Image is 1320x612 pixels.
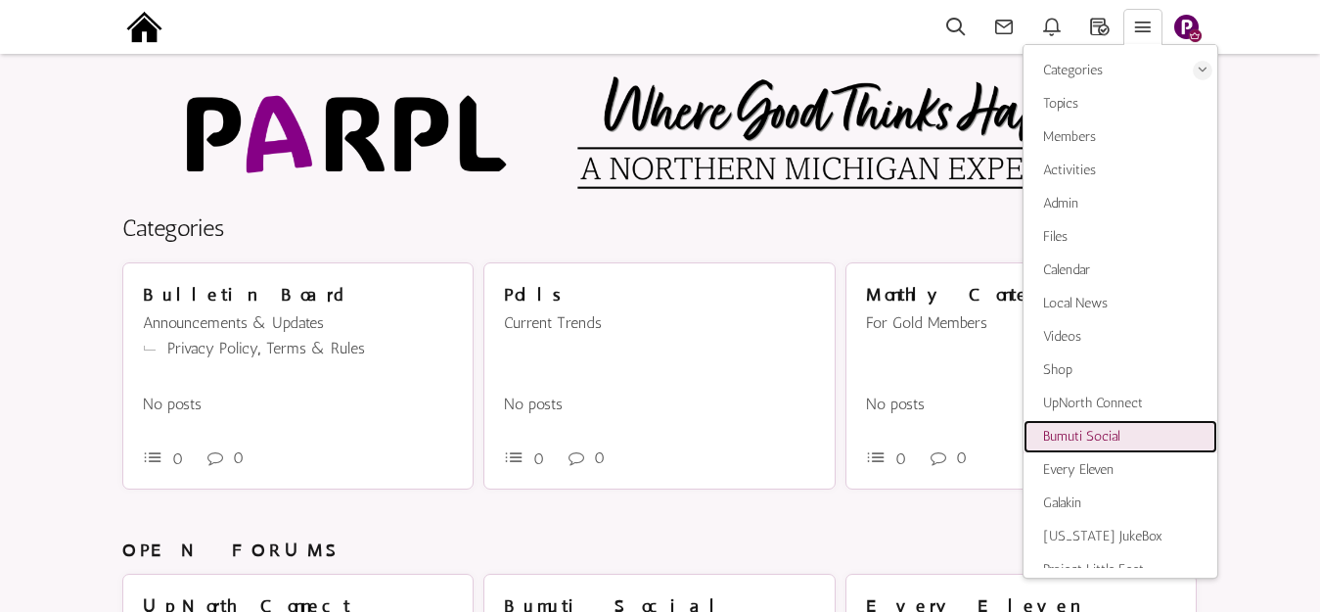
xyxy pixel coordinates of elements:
[1024,453,1217,487] a: Every Eleven
[1024,320,1217,353] a: Videos
[1043,195,1078,212] span: Admin
[1043,128,1096,145] span: Members
[1024,120,1217,154] a: Members
[1043,528,1162,544] span: [US_STATE] JukeBox
[1043,561,1144,578] span: Project Little Feet
[1043,261,1090,278] span: Calendar
[1024,520,1217,553] a: [US_STATE] JukeBox
[266,339,365,357] a: Terms & Rules
[504,284,570,306] span: Polls
[594,448,605,467] span: 0
[1043,228,1068,245] span: Files
[1043,95,1078,112] span: Topics
[1024,387,1217,420] a: UpNorth Connect
[1024,187,1217,220] a: Admin
[122,5,166,49] img: output-onlinepngtools%20-%202025-09-15T191211.976.png
[1024,420,1217,453] a: Bumuti Social
[956,448,967,467] span: 0
[1043,328,1081,345] span: Videos
[1024,553,1217,587] a: Project Little Feet
[866,285,1072,306] a: Monthly Contests
[866,284,1072,306] span: Monthly Contests
[122,213,224,242] a: Categories
[1024,353,1217,387] a: Shop
[1024,254,1217,287] a: Calendar
[1043,361,1072,378] span: Shop
[1024,487,1217,520] a: Galakin
[895,449,906,468] span: 0
[172,449,183,468] span: 0
[233,448,244,467] span: 0
[122,539,353,573] h4: OPEN FORUMS
[1024,54,1217,87] a: Categories
[1043,461,1114,478] span: Every Eleven
[1024,220,1217,254] a: Files
[1043,428,1119,445] span: Bumuti Social
[1043,494,1081,511] span: Galakin
[1174,15,1199,39] img: Slide1.png
[1024,287,1217,320] a: Local News
[504,285,570,306] a: Polls
[1043,162,1096,178] span: Activities
[167,339,262,357] a: Privacy Policy
[1043,295,1108,311] span: Local News
[143,284,344,306] span: Bulletin Board
[1024,154,1217,187] a: Activities
[1024,87,1217,120] a: Topics
[143,285,344,306] a: Bulletin Board
[533,449,544,468] span: 0
[1043,395,1143,411] span: UpNorth Connect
